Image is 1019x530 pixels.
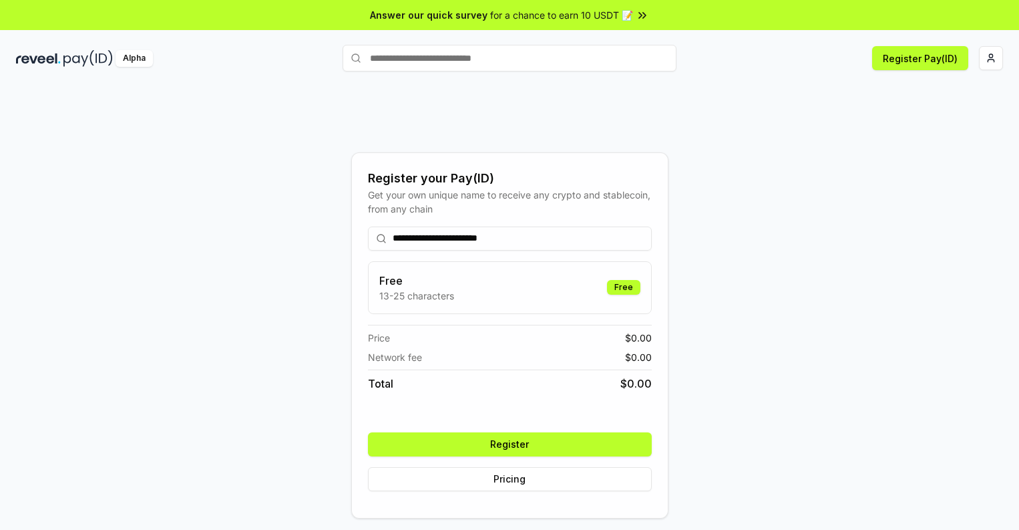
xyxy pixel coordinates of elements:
[16,50,61,67] img: reveel_dark
[490,8,633,22] span: for a chance to earn 10 USDT 📝
[368,467,652,491] button: Pricing
[368,376,393,392] span: Total
[379,289,454,303] p: 13-25 characters
[379,273,454,289] h3: Free
[625,331,652,345] span: $ 0.00
[607,280,640,295] div: Free
[370,8,487,22] span: Answer our quick survey
[116,50,153,67] div: Alpha
[368,432,652,456] button: Register
[368,350,422,364] span: Network fee
[620,376,652,392] span: $ 0.00
[368,169,652,188] div: Register your Pay(ID)
[368,188,652,216] div: Get your own unique name to receive any crypto and stablecoin, from any chain
[63,50,113,67] img: pay_id
[368,331,390,345] span: Price
[625,350,652,364] span: $ 0.00
[872,46,968,70] button: Register Pay(ID)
